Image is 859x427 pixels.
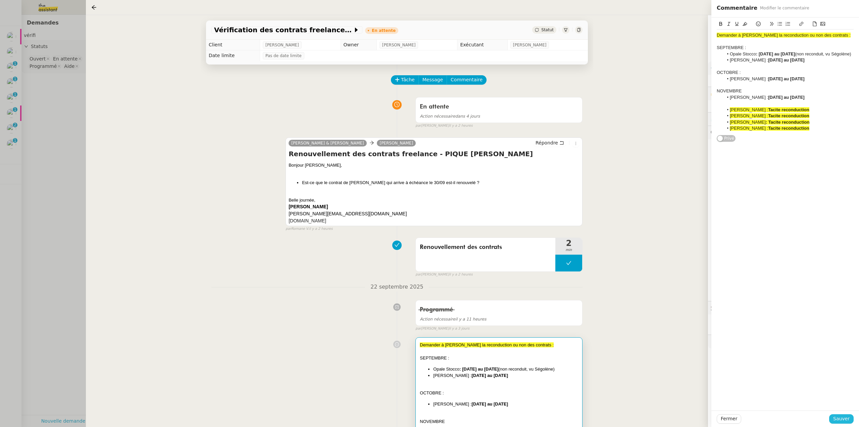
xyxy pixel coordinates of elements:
span: [PERSON_NAME] [513,42,547,48]
span: Répondre [536,139,558,146]
li: [PERSON_NAME] : [723,94,854,100]
strong: [DATE] au [DATE] [471,401,508,407]
strong: [DATE] au [DATE] [768,76,805,81]
li: [PERSON_NAME] : [723,57,854,63]
span: [PERSON_NAME] [730,120,766,125]
td: Client [206,40,260,50]
div: ⚙️Procédures [708,61,859,75]
strong: : Tacite reconduction [766,120,810,125]
span: Fermer [721,415,737,423]
strong: Tacite reconduction [768,126,809,131]
span: 2 [555,239,582,247]
span: Sauver [833,415,850,423]
span: min [555,247,582,253]
span: Pas de date limite [265,52,302,59]
button: Tâche [391,75,419,85]
td: Owner [341,40,376,50]
span: ⚙️ [711,64,746,72]
span: il y a 2 heures [449,123,473,129]
span: Tâche [401,76,415,84]
span: Statut [541,28,554,32]
span: Demander à [PERSON_NAME] la reconduction ou non des contrats : [717,33,851,38]
strong: Tacite reconduction [768,107,809,112]
div: ⏲️Tâches 2:09 [708,113,859,126]
span: Privé [724,135,734,142]
div: NOVEMBRE [717,88,854,94]
div: En attente [372,29,396,33]
span: [PERSON_NAME] [382,42,416,48]
span: [PERSON_NAME] : [730,113,768,118]
td: [PERSON_NAME] [289,203,407,210]
div: OCTOBRE : [420,390,578,396]
button: Commentaire [447,75,487,85]
span: [PERSON_NAME] : [730,126,768,131]
button: Fermer [717,414,741,424]
span: En attente [420,104,449,110]
span: ⏲️ [711,116,757,122]
button: Répondre [533,139,566,146]
span: il y a 2 heures [309,226,333,232]
span: il y a 11 heures [420,317,486,322]
small: [PERSON_NAME] [415,326,469,332]
span: Action nécessaire [420,114,455,119]
span: Modifier le commentaire [760,5,809,11]
div: NOVEMBRE [420,418,578,425]
button: Sauver [829,414,854,424]
strong: : [DATE] au [DATE] [756,51,795,56]
td: Date limite [206,50,260,61]
li: [PERSON_NAME] : [433,401,578,408]
span: Programmé [420,307,453,313]
span: par [286,226,291,232]
li: Opale Stocco (non reconduit, vu Ségolène) [433,366,578,373]
span: Demander à [PERSON_NAME] la reconduction ou non des contrats : [420,342,554,347]
div: OCTOBRE : [717,70,854,76]
a: [PERSON_NAME] & [PERSON_NAME] [289,140,366,146]
span: Commentaire [451,76,483,84]
li: Est-ce que le contrat de [PERSON_NAME] qui arrive à échéance le 30/09 est-il renouvelé ? [302,179,579,186]
span: Action nécessaire [420,317,455,322]
div: SEPTEMBRE : [420,355,578,361]
span: par [415,272,421,277]
button: Message [418,75,447,85]
div: 🔐Données client [708,87,859,100]
span: 🔐 [711,90,754,97]
span: [PERSON_NAME] : [730,107,768,112]
small: Romane V. [286,226,333,232]
strong: : [DATE] au [DATE] [459,367,499,372]
a: [PERSON_NAME] [377,140,416,146]
strong: [DATE] au [DATE] [768,95,805,100]
div: 🕵️Autres demandes en cours 4 [708,301,859,314]
span: [PERSON_NAME] [265,42,299,48]
span: Message [422,76,443,84]
span: il y a 3 jours [449,326,469,332]
div: SEPTEMBRE : [717,45,854,51]
li: [PERSON_NAME] : [723,76,854,82]
span: 🕵️ [711,305,795,310]
strong: [DATE] au [DATE] [768,57,805,62]
td: Exécutant [457,40,507,50]
div: Bonjour [PERSON_NAME], [289,162,579,169]
span: 🧴 [711,339,731,344]
span: 22 septembre 2025 [365,283,429,292]
li: Opale Stocco (non reconduit, vu Ségolène) [723,51,854,57]
a: [DOMAIN_NAME] [289,218,326,223]
span: par [415,326,421,332]
div: 🧴Autres [708,335,859,348]
div: Belle journée, [289,197,579,204]
span: 💬 [711,130,766,135]
strong: [DATE] au [DATE] [471,373,508,378]
button: Privé [717,135,736,142]
span: par [415,123,421,129]
small: [PERSON_NAME] [415,272,472,277]
h4: Renouvellement des contrats freelance - PIQUE [PERSON_NAME] [289,149,579,159]
span: dans 4 jours [420,114,480,119]
span: il y a 2 heures [449,272,473,277]
strong: Tacite reconduction [768,113,809,118]
span: Renouvellement des contrats [420,242,551,252]
span: Commentaire [717,3,757,13]
small: [PERSON_NAME] [415,123,472,129]
a: [PERSON_NAME][EMAIL_ADDRESS][DOMAIN_NAME] [289,211,407,216]
span: Vérification des contrats freelances [214,27,353,33]
div: 💬Commentaires 1 [708,126,859,139]
li: [PERSON_NAME] : [433,372,578,379]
